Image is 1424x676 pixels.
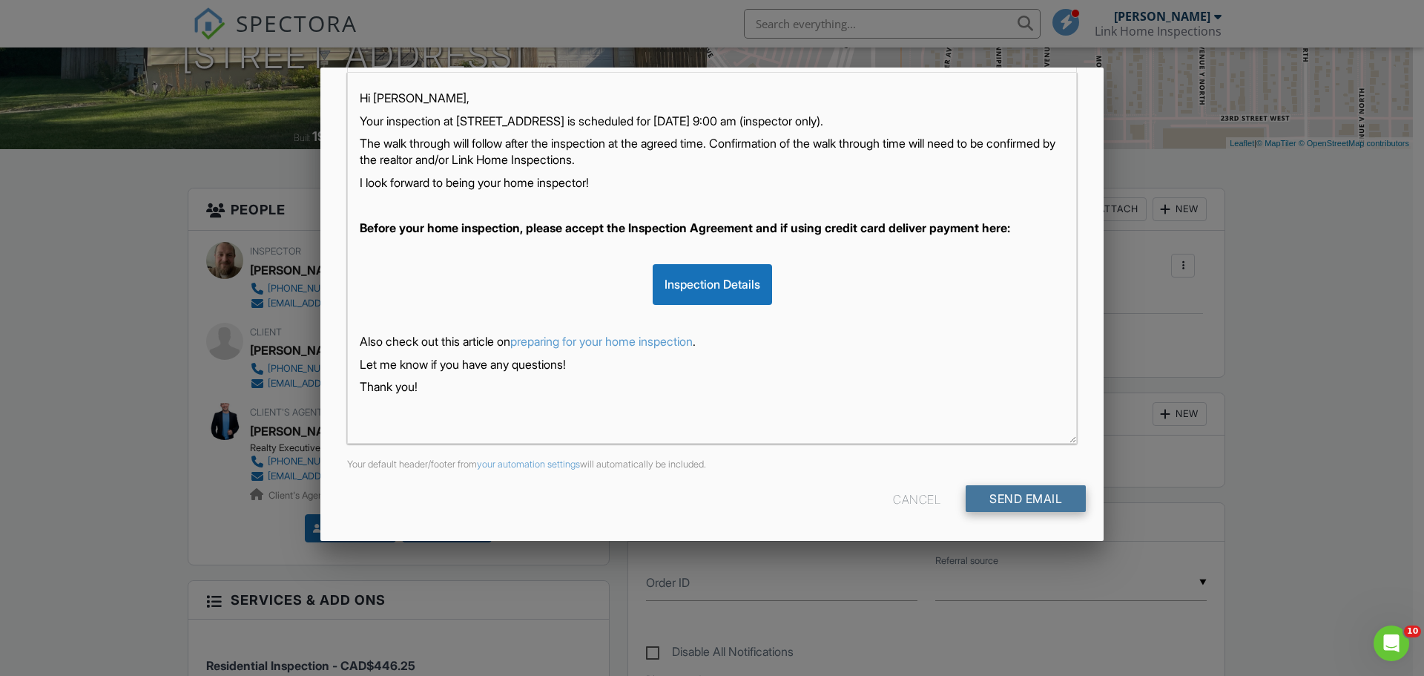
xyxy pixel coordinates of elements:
p: Also check out this article on . [360,333,1064,350]
div: Cancel [893,485,940,512]
a: preparing for your home inspection [510,334,693,349]
p: Hi [PERSON_NAME], [360,90,1064,106]
iframe: Intercom live chat [1374,626,1409,661]
p: The walk through will follow after the inspection at the agreed time. Confirmation of the walk th... [360,135,1064,168]
p: I look forward to being your home inspector! [360,174,1064,191]
a: Inspection Details [653,277,772,292]
div: Inspection Details [653,264,772,304]
p: Let me know if you have any questions! [360,356,1064,373]
a: your automation settings [477,459,580,470]
div: Your default header/footer from will automatically be included. [338,459,1086,470]
p: Your inspection at [STREET_ADDRESS] is scheduled for [DATE] 9:00 am (inspector only). [360,113,1064,129]
span: 10 [1404,626,1421,637]
input: Send Email [966,485,1086,512]
strong: Before your home inspection, please accept the Inspection Agreement and if using credit card deli... [360,220,1010,235]
p: Thank you! [360,378,1064,395]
